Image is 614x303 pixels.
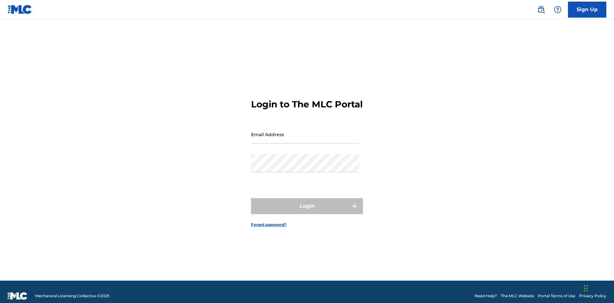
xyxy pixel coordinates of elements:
span: Mechanical Licensing Collective © 2025 [35,293,109,299]
a: Sign Up [568,2,606,18]
img: MLC Logo [8,5,32,14]
a: The MLC Website [501,293,534,299]
h3: Login to The MLC Portal [251,99,363,110]
div: Drag [584,279,588,298]
iframe: Chat Widget [582,272,614,303]
a: Privacy Policy [579,293,606,299]
a: Forgot password? [251,222,287,228]
img: logo [8,292,28,300]
img: search [537,6,545,13]
a: Need Help? [475,293,497,299]
div: Help [551,3,564,16]
img: help [554,6,562,13]
a: Public Search [535,3,547,16]
a: Portal Terms of Use [538,293,575,299]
